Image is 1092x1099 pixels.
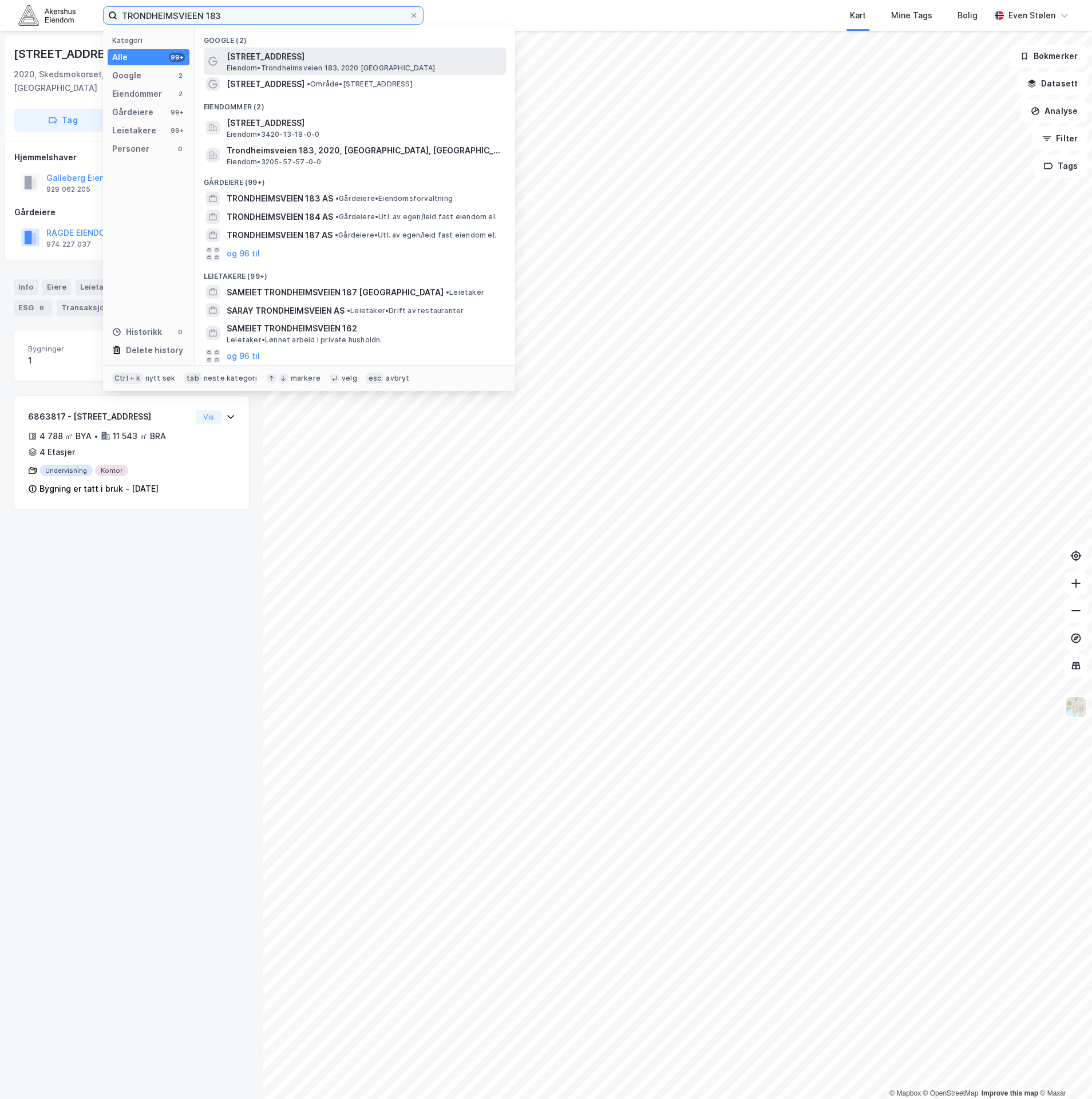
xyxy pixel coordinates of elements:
[227,50,501,64] span: [STREET_ADDRESS]
[14,151,249,164] div: Hjemmelshaver
[14,68,180,95] div: 2020, Skedsmokorset, [GEOGRAPHIC_DATA]
[958,9,978,22] div: Bolig
[366,373,384,384] div: esc
[227,335,382,345] span: Leietaker • Lønnet arbeid i private husholdn.
[112,124,156,137] div: Leietakere
[227,157,321,167] span: Eiendom • 3205-57-57-0-0
[446,288,449,297] span: •
[36,302,48,314] div: 6
[76,279,140,295] div: Leietakere
[195,263,515,283] div: Leietakere (99+)
[342,374,357,383] div: velg
[335,231,496,240] span: Gårdeiere • Utl. av egen/leid fast eiendom el.
[112,87,162,101] div: Eiendommer
[335,212,339,221] span: •
[386,374,409,383] div: avbryt
[335,194,339,203] span: •
[176,144,185,153] div: 0
[14,279,38,295] div: Info
[39,482,159,496] div: Bygning er tatt i bruk - [DATE]
[46,240,91,249] div: 974 227 037
[112,373,143,384] div: Ctrl + k
[14,205,249,219] div: Gårdeiere
[195,169,515,189] div: Gårdeiere (99+)
[195,27,515,48] div: Google (2)
[145,374,176,383] div: nytt søk
[18,5,76,25] img: akershus-eiendom-logo.9091f326c980b4bce74ccdd9f866810c.svg
[126,343,183,357] div: Delete history
[1021,100,1087,122] button: Analyse
[1010,45,1087,68] button: Bokmerker
[14,300,52,316] div: ESG
[1035,1044,1092,1099] iframe: Chat Widget
[112,325,162,339] div: Historikk
[891,9,932,22] div: Mine Tags
[28,354,127,367] div: 1
[227,322,501,335] span: SAMEIET TRONDHEIMSVEIEN 162
[39,429,92,443] div: 4 788 ㎡ BYA
[227,77,304,91] span: [STREET_ADDRESS]
[42,279,71,295] div: Eiere
[46,185,90,194] div: 929 062 205
[112,69,141,82] div: Google
[227,349,260,363] button: og 96 til
[1032,127,1087,150] button: Filter
[1035,1044,1092,1099] div: Kontrollprogram for chat
[28,344,127,354] span: Bygninger
[227,286,444,299] span: SAMEIET TRONDHEIMSVEIEN 187 [GEOGRAPHIC_DATA]
[227,210,333,224] span: TRONDHEIMSVEIEN 184 AS
[227,304,345,318] span: SARAY TRONDHEIMSVEIEN AS
[169,108,185,117] div: 99+
[1018,72,1087,95] button: Datasett
[227,64,435,73] span: Eiendom • Trondheimsveien 183, 2020 [GEOGRAPHIC_DATA]
[112,50,128,64] div: Alle
[169,53,185,62] div: 99+
[227,116,501,130] span: [STREET_ADDRESS]
[112,142,149,156] div: Personer
[112,36,189,45] div: Kategori
[227,130,319,139] span: Eiendom • 3420-13-18-0-0
[923,1089,979,1097] a: OpenStreetMap
[227,192,333,205] span: TRONDHEIMSVEIEN 183 AS
[307,80,310,88] span: •
[850,9,866,22] div: Kart
[39,445,75,459] div: 4 Etasjer
[28,410,191,424] div: 6863817 - [STREET_ADDRESS]
[112,105,153,119] div: Gårdeiere
[184,373,201,384] div: tab
[117,7,409,24] input: Søk på adresse, matrikkel, gårdeiere, leietakere eller personer
[291,374,321,383] div: markere
[176,71,185,80] div: 2
[195,93,515,114] div: Eiendommer (2)
[335,231,338,239] span: •
[347,306,350,315] span: •
[982,1089,1038,1097] a: Improve this map
[14,109,112,132] button: Tag
[347,306,464,315] span: Leietaker • Drift av restauranter
[57,300,135,316] div: Transaksjoner
[94,432,98,441] div: •
[889,1089,921,1097] a: Mapbox
[1008,9,1055,22] div: Even Stølen
[169,126,185,135] div: 99+
[14,45,126,63] div: [STREET_ADDRESS]
[227,247,260,260] button: og 96 til
[1034,155,1087,177] button: Tags
[176,89,185,98] div: 2
[113,429,166,443] div: 11 543 ㎡ BRA
[335,212,497,222] span: Gårdeiere • Utl. av egen/leid fast eiendom el.
[307,80,413,89] span: Område • [STREET_ADDRESS]
[176,327,185,337] div: 0
[196,410,221,424] button: Vis
[227,144,501,157] span: Trondheimsveien 183, 2020, [GEOGRAPHIC_DATA], [GEOGRAPHIC_DATA]
[227,228,333,242] span: TRONDHEIMSVEIEN 187 AS
[335,194,453,203] span: Gårdeiere • Eiendomsforvaltning
[1065,696,1087,718] img: Z
[446,288,484,297] span: Leietaker
[204,374,258,383] div: neste kategori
